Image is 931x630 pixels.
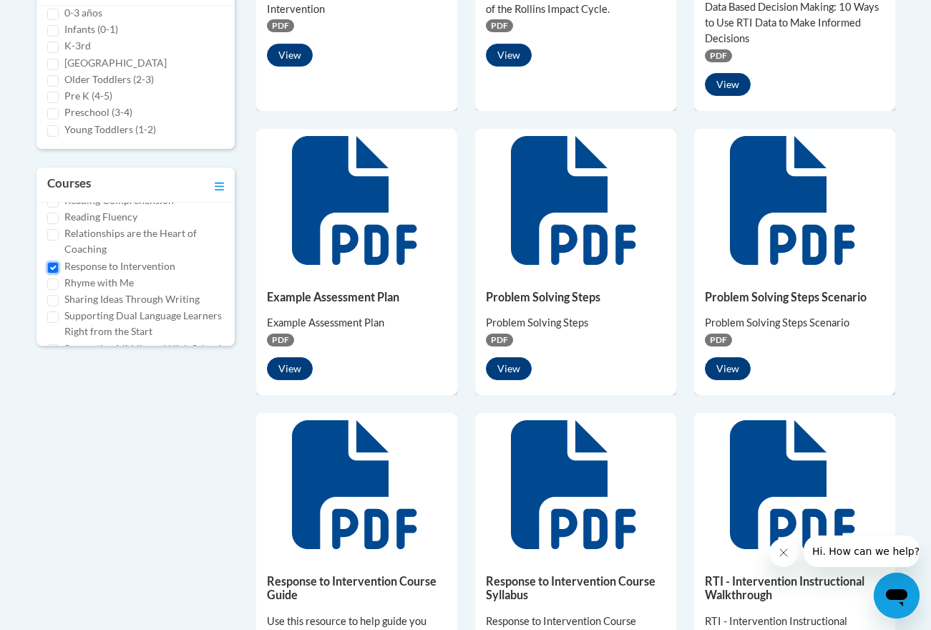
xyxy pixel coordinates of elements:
div: Example Assessment Plan [267,315,447,331]
button: View [267,357,313,380]
span: PDF [267,334,294,346]
span: PDF [486,334,513,346]
h3: Courses [47,175,91,195]
span: PDF [705,49,732,62]
iframe: Close message [769,538,798,567]
label: Young Toddlers (1-2) [64,122,156,137]
div: Problem Solving Steps [486,315,666,331]
label: 0-3 años [64,5,102,21]
h5: Example Assessment Plan [267,290,447,304]
label: K-3rd [64,38,91,54]
label: Older Toddlers (2-3) [64,72,154,87]
label: Rhyme with Me [64,275,134,291]
h5: Problem Solving Steps Scenario [705,290,884,304]
iframe: Message from company [804,535,920,567]
h5: RTI - Intervention Instructional Walkthrough [705,574,884,602]
h5: Response to Intervention Course Guide [267,574,447,602]
h5: Response to Intervention Course Syllabus [486,574,666,602]
label: Reading Fluency [64,209,137,225]
iframe: Button to launch messaging window [874,573,920,619]
button: View [486,44,532,67]
button: View [705,357,751,380]
label: Relationships are the Heart of Coaching [64,226,225,257]
span: PDF [486,19,513,32]
span: PDF [705,334,732,346]
label: Response to Intervention [64,258,175,274]
label: Sharing Ideas Through Writing [64,291,200,307]
button: View [705,73,751,96]
span: PDF [267,19,294,32]
h5: Problem Solving Steps [486,290,666,304]
label: [GEOGRAPHIC_DATA] [64,55,167,71]
button: View [267,44,313,67]
label: Supporting Dual Language Learners Right from the Start [64,308,225,339]
div: Problem Solving Steps Scenario [705,315,884,331]
label: Pre K (4-5) [64,88,112,104]
label: Supporting Middle and High School Students with Reading Comprehension [64,341,225,388]
label: Preschool (3-4) [64,105,132,120]
a: Toggle collapse [215,175,224,195]
label: Infants (0-1) [64,21,118,37]
button: View [486,357,532,380]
